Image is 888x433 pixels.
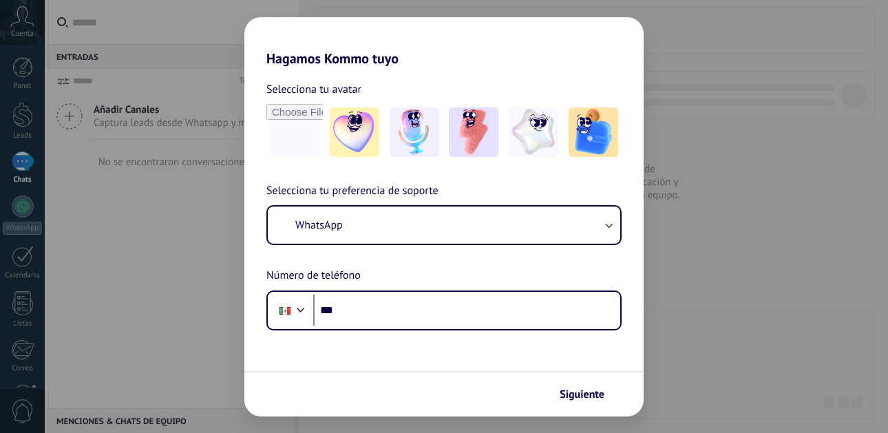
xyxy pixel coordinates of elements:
img: -3.jpeg [449,107,498,157]
span: Selecciona tu preferencia de soporte [266,182,438,200]
span: Selecciona tu avatar [266,81,361,98]
span: Siguiente [560,390,604,399]
button: Siguiente [553,383,623,406]
h2: Hagamos Kommo tuyo [244,17,644,67]
img: -1.jpeg [330,107,379,157]
span: Número de teléfono [266,267,361,285]
img: -5.jpeg [569,107,618,157]
img: -4.jpeg [509,107,558,157]
img: -2.jpeg [390,107,439,157]
button: WhatsApp [268,207,620,244]
div: Mexico: + 52 [272,296,298,325]
span: WhatsApp [295,218,343,232]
